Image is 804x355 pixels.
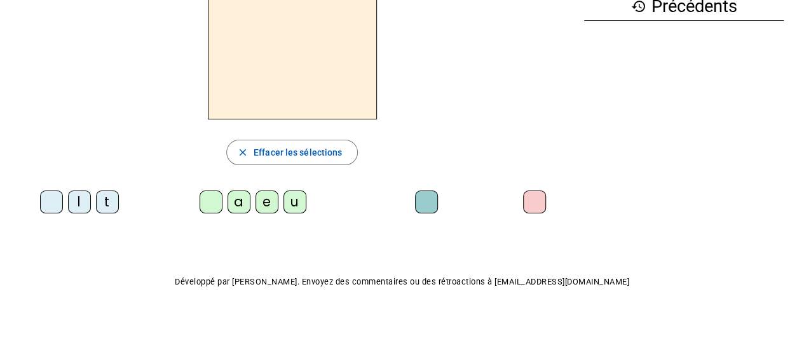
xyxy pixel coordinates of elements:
[256,191,278,213] div: e
[226,140,358,165] button: Effacer les sélections
[96,191,119,213] div: t
[237,147,249,158] mat-icon: close
[68,191,91,213] div: l
[254,145,342,160] span: Effacer les sélections
[10,274,794,290] p: Développé par [PERSON_NAME]. Envoyez des commentaires ou des rétroactions à [EMAIL_ADDRESS][DOMAI...
[228,191,250,213] div: a
[283,191,306,213] div: u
